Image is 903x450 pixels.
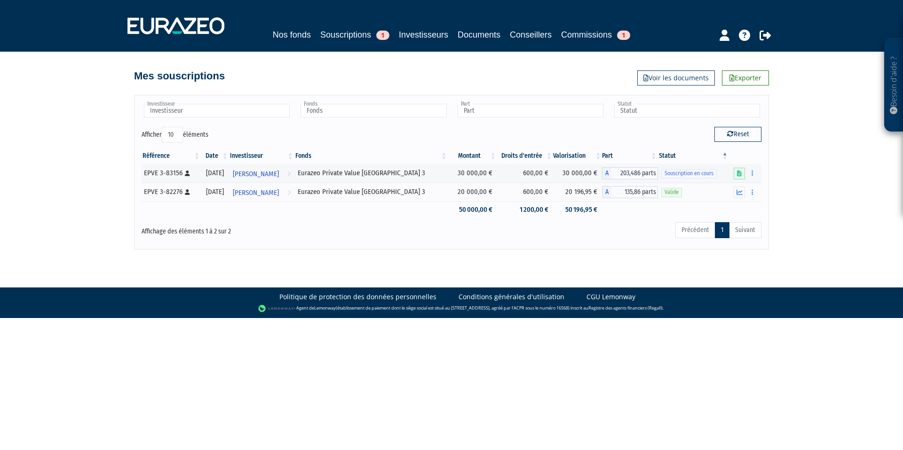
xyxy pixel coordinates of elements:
[458,28,500,41] a: Documents
[617,31,630,40] span: 1
[661,188,682,197] span: Valide
[233,165,279,183] span: [PERSON_NAME]
[204,168,226,178] div: [DATE]
[658,148,729,164] th: Statut : activer pour trier la colonne par ordre d&eacute;croissant
[229,148,294,164] th: Investisseur: activer pour trier la colonne par ordre croissant
[888,43,899,127] p: Besoin d'aide ?
[201,148,229,164] th: Date: activer pour trier la colonne par ordre croissant
[448,164,497,183] td: 30 000,00 €
[661,169,717,178] span: Souscription en cours
[497,164,553,183] td: 600,00 €
[448,183,497,202] td: 20 000,00 €
[127,17,224,34] img: 1732889491-logotype_eurazeo_blanc_rvb.png
[9,304,894,313] div: - Agent de (établissement de paiement dont le siège social est situé au [STREET_ADDRESS], agréé p...
[162,127,183,143] select: Afficheréléments
[497,202,553,218] td: 1 200,00 €
[553,202,602,218] td: 50 196,95 €
[611,167,657,179] span: 203,486 parts
[722,70,769,85] a: Exporter
[142,127,208,143] label: Afficher éléments
[204,187,226,197] div: [DATE]
[497,148,553,164] th: Droits d'entrée: activer pour trier la colonne par ordre croissant
[185,171,190,176] i: [Français] Personne physique
[229,183,294,202] a: [PERSON_NAME]
[611,186,657,198] span: 135,86 parts
[715,222,729,238] a: 1
[185,189,190,195] i: [Français] Personne physique
[602,167,657,179] div: A - Eurazeo Private Value Europe 3
[142,148,201,164] th: Référence : activer pour trier la colonne par ordre croissant
[144,187,198,197] div: EPVE 3-82276
[586,292,635,302] a: CGU Lemonway
[602,186,611,198] span: A
[497,183,553,202] td: 600,00 €
[279,292,436,302] a: Politique de protection des données personnelles
[134,70,225,82] h4: Mes souscriptions
[320,28,389,43] a: Souscriptions1
[561,28,630,41] a: Commissions1
[298,187,445,197] div: Eurazeo Private Value [GEOGRAPHIC_DATA] 3
[142,221,392,236] div: Affichage des éléments 1 à 2 sur 2
[448,148,497,164] th: Montant: activer pour trier la colonne par ordre croissant
[714,127,761,142] button: Reset
[229,164,294,183] a: [PERSON_NAME]
[144,168,198,178] div: EPVE 3-83156
[510,28,552,41] a: Conseillers
[287,184,291,202] i: Voir l'investisseur
[602,186,657,198] div: A - Eurazeo Private Value Europe 3
[448,202,497,218] td: 50 000,00 €
[637,70,715,85] a: Voir les documents
[553,148,602,164] th: Valorisation: activer pour trier la colonne par ordre croissant
[258,304,294,313] img: logo-lemonway.png
[399,28,448,41] a: Investisseurs
[298,168,445,178] div: Eurazeo Private Value [GEOGRAPHIC_DATA] 3
[233,184,279,202] span: [PERSON_NAME]
[273,28,311,41] a: Nos fonds
[287,165,291,183] i: Voir l'investisseur
[459,292,564,302] a: Conditions générales d'utilisation
[553,164,602,183] td: 30 000,00 €
[602,167,611,179] span: A
[376,31,389,40] span: 1
[602,148,657,164] th: Part: activer pour trier la colonne par ordre croissant
[588,305,663,311] a: Registre des agents financiers (Regafi)
[314,305,336,311] a: Lemonway
[294,148,448,164] th: Fonds: activer pour trier la colonne par ordre croissant
[553,183,602,202] td: 20 196,95 €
